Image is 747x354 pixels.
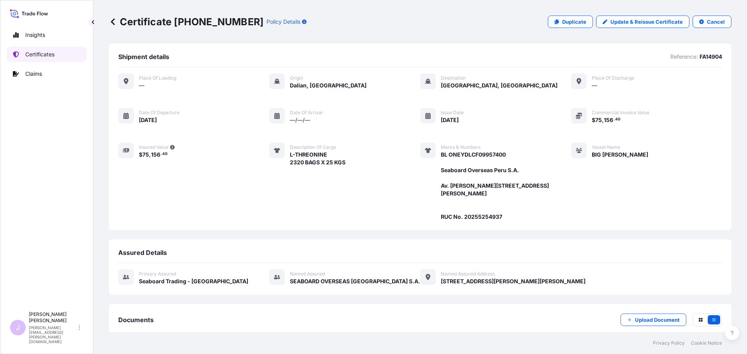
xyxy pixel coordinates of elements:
p: Certificate [PHONE_NUMBER] [109,16,263,28]
span: [DATE] [441,116,459,124]
span: Origin [290,75,303,81]
span: Documents [118,316,154,324]
span: 40 [615,118,621,121]
p: FA14904 [700,53,722,61]
span: , [149,152,151,157]
span: 156 [604,117,613,123]
span: [STREET_ADDRESS][PERSON_NAME][PERSON_NAME] [441,277,586,285]
p: Certificates [25,51,54,58]
span: $ [139,152,142,157]
span: Named Assured [290,271,325,277]
span: Primary assured [139,271,176,277]
span: Insured Value [139,144,168,150]
span: Place of Loading [139,75,176,81]
a: Privacy Policy [653,340,685,346]
span: . [161,153,162,155]
a: Claims [7,66,87,82]
span: Vessel Name [592,144,620,150]
span: —/—/— [290,116,310,124]
span: 40 [162,153,168,155]
span: Shipment details [118,53,169,61]
span: . [614,118,615,121]
p: Policy Details [267,18,300,26]
span: Place of discharge [592,75,634,81]
span: Marks & Numbers [441,144,480,150]
p: Update & Reissue Certificate [610,18,683,26]
p: Duplicate [562,18,586,26]
span: Named Assured Address [441,271,495,277]
span: Date of arrival [290,110,323,116]
button: Cancel [693,16,731,28]
span: Date of departure [139,110,179,116]
span: — [592,82,597,89]
p: Reference: [670,53,698,61]
span: Assured Details [118,249,167,256]
p: [PERSON_NAME][EMAIL_ADDRESS][PERSON_NAME][DOMAIN_NAME] [29,325,77,344]
span: Destination [441,75,466,81]
span: Issue Date [441,110,464,116]
button: Upload Document [621,314,686,326]
span: 75 [142,152,149,157]
p: Claims [25,70,42,78]
p: Upload Document [635,316,680,324]
span: [DATE] [139,116,157,124]
span: Seaboard Trading - [GEOGRAPHIC_DATA] [139,277,248,285]
span: SEABOARD OVERSEAS [GEOGRAPHIC_DATA] S.A. [290,277,420,285]
span: Dalian, [GEOGRAPHIC_DATA] [290,82,366,89]
span: Description of cargo [290,144,336,150]
a: Duplicate [548,16,593,28]
span: L-THREONINE 2320 BAGS X 25 KGS [290,151,345,166]
span: Commercial Invoice Value [592,110,649,116]
span: BL ONEYDLCF09957400 Seaboard Overseas Peru S.A. Av. [PERSON_NAME][STREET_ADDRESS][PERSON_NAME] RU... [441,151,571,221]
span: , [602,117,604,123]
p: Insights [25,31,45,39]
span: 156 [151,152,160,157]
a: Certificates [7,47,87,62]
p: [PERSON_NAME] [PERSON_NAME] [29,311,77,324]
span: [GEOGRAPHIC_DATA], [GEOGRAPHIC_DATA] [441,82,558,89]
p: Cancel [707,18,725,26]
span: $ [592,117,595,123]
span: — [139,82,144,89]
span: J [16,324,20,331]
a: Insights [7,27,87,43]
a: Update & Reissue Certificate [596,16,689,28]
span: 75 [595,117,602,123]
a: Cookie Notice [691,340,722,346]
span: BIG [PERSON_NAME] [592,151,648,159]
